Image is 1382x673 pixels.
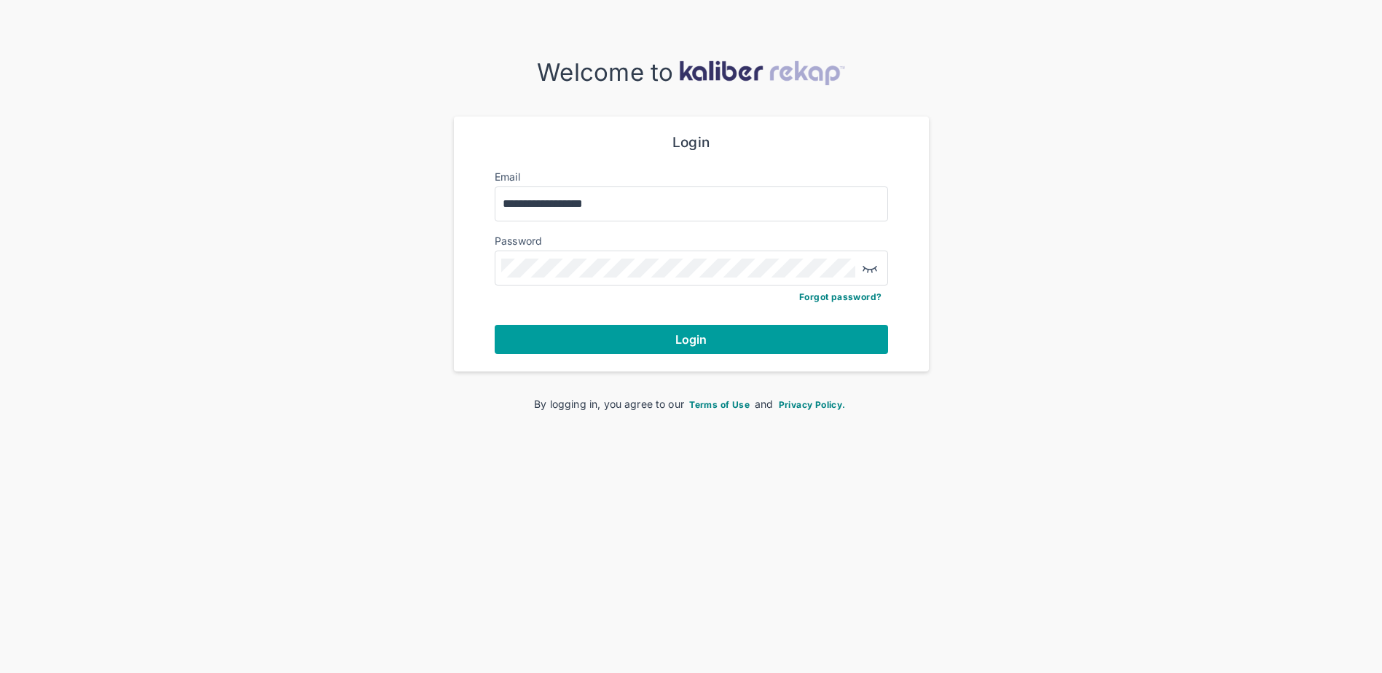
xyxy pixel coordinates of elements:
[687,398,752,410] a: Terms of Use
[495,170,520,183] label: Email
[675,332,707,347] span: Login
[679,60,845,85] img: kaliber-logo
[477,396,906,412] div: By logging in, you agree to our and
[495,235,543,247] label: Password
[799,291,882,302] a: Forgot password?
[495,134,888,151] div: Login
[777,398,848,410] a: Privacy Policy.
[495,325,888,354] button: Login
[779,399,846,410] span: Privacy Policy.
[689,399,750,410] span: Terms of Use
[861,259,879,277] img: eye-closed.fa43b6e4.svg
